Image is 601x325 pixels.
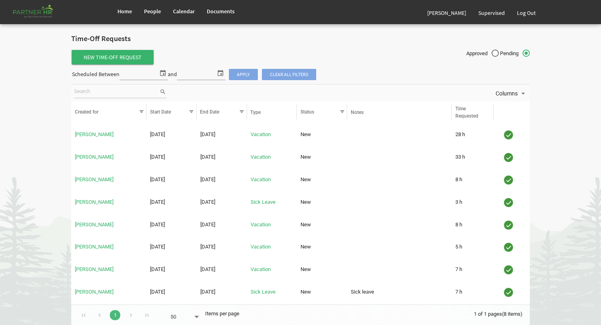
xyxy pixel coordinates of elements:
[216,68,225,78] span: select
[511,2,542,24] a: Log Out
[347,282,452,302] td: Sick leave column header Notes
[452,192,494,212] td: 3 h is template cell column header Time Requested
[247,147,297,167] td: Vacation is template cell column header Type
[75,154,113,160] a: [PERSON_NAME]
[247,237,297,257] td: Vacation is template cell column header Type
[494,170,530,190] td: is template cell column header
[502,241,515,253] img: approve.png
[75,199,113,205] a: [PERSON_NAME]
[146,282,197,302] td: 12/2/2024 column header Start Date
[497,238,520,255] div: Approve Time-Off Request
[297,282,347,302] td: New column header Status
[421,2,472,24] a: [PERSON_NAME]
[247,192,297,212] td: Sick Leave is template cell column header Type
[474,305,530,322] div: 1 of 1 pages (8 items)
[146,125,197,145] td: 9/2/2025 column header Start Date
[250,110,261,115] span: Type
[297,237,347,257] td: New column header Status
[197,215,247,235] td: 8/11/2025 column header End Date
[197,259,247,279] td: 8/5/2025 column header End Date
[75,221,113,228] a: [PERSON_NAME]
[478,9,505,17] span: Supervised
[251,154,271,160] a: Vacation
[494,282,530,302] td: is template cell column header
[150,109,171,115] span: Start Date
[71,282,146,302] td: Mohammad Zamir Aiub is template cell column header Created for
[229,69,258,80] span: Apply
[474,311,502,317] span: 1 of 1 pages
[452,215,494,235] td: 8 h is template cell column header Time Requested
[200,109,219,115] span: End Date
[494,215,530,235] td: is template cell column header
[347,215,452,235] td: column header Notes
[251,244,271,250] a: Vacation
[297,125,347,145] td: New column header Status
[74,86,159,98] input: Search
[497,216,520,233] div: Approve Time-Off Request
[251,266,271,272] a: Vacation
[75,244,113,250] a: [PERSON_NAME]
[494,237,530,257] td: is template cell column header
[117,8,132,15] span: Home
[497,194,520,211] div: Approve Time-Off Request
[347,125,452,145] td: column header Notes
[494,259,530,279] td: is template cell column header
[502,219,515,231] img: approve.png
[251,221,271,228] a: Vacation
[247,125,297,145] td: Vacation is template cell column header Type
[71,125,146,145] td: Rita Wairimu is template cell column header Created for
[197,282,247,302] td: 12/2/2024 column header End Date
[262,69,316,80] span: Clear all filters
[158,68,168,78] span: select
[300,109,314,115] span: Status
[146,259,197,279] td: 8/5/2025 column header Start Date
[347,192,452,212] td: column header Notes
[452,237,494,257] td: 5 h is template cell column header Time Requested
[347,259,452,279] td: column header Notes
[297,259,347,279] td: New column header Status
[502,286,515,298] img: approve.png
[497,261,520,278] div: Approve Time-Off Request
[197,147,247,167] td: 8/29/2025 column header End Date
[72,85,168,101] div: Search
[452,170,494,190] td: 8 h is template cell column header Time Requested
[71,215,146,235] td: Mohammad Zamir Aiub is template cell column header Created for
[197,237,247,257] td: 8/8/2025 column header End Date
[251,131,271,137] a: Vacation
[146,237,197,257] td: 8/8/2025 column header Start Date
[297,215,347,235] td: New column header Status
[452,147,494,167] td: 33 h is template cell column header Time Requested
[247,170,297,190] td: Vacation is template cell column header Type
[110,310,120,320] a: Goto Page 1
[146,170,197,190] td: 8/12/2025 column header Start Date
[452,125,494,145] td: 28 h is template cell column header Time Requested
[347,147,452,167] td: column header Notes
[75,289,113,295] a: [PERSON_NAME]
[71,259,146,279] td: Rita Wairimu is template cell column header Created for
[126,309,136,320] div: Go to next page
[497,171,520,188] div: Approve Time-Off Request
[466,50,499,57] span: Approved
[502,264,515,276] img: approve.png
[494,192,530,212] td: is template cell column header
[351,110,364,115] span: Notes
[71,35,530,43] h2: Time-Off Requests
[173,8,195,15] span: Calendar
[251,289,276,295] a: Sick Leave
[502,174,515,186] img: approve.png
[78,309,89,320] div: Go to first page
[71,147,146,167] td: Rita Wairimu is template cell column header Created for
[75,266,113,272] a: [PERSON_NAME]
[146,192,197,212] td: 8/12/2025 column header Start Date
[75,176,113,182] a: [PERSON_NAME]
[207,8,235,15] span: Documents
[146,215,197,235] td: 8/11/2025 column header Start Date
[71,237,146,257] td: Mohammad Zamir Aiub is template cell column header Created for
[494,88,529,99] button: Columns
[71,192,146,212] td: Mohammad Zamir Aiub is template cell column header Created for
[452,282,494,302] td: 7 h is template cell column header Time Requested
[71,170,146,190] td: Russel Gallaza is template cell column header Created for
[495,89,519,99] span: Columns
[497,284,520,300] div: Approve Time-Off Request
[159,87,167,96] span: search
